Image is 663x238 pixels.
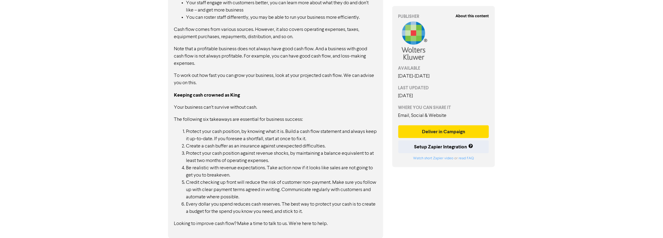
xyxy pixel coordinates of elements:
[459,157,474,160] a: read FAQ
[186,201,377,215] li: Every dollar you spend reduces cash reserves. The best way to protect your cash is to create a bu...
[398,13,489,20] div: PUBLISHER
[633,209,663,238] iframe: Chat Widget
[398,125,489,138] button: Deliver in Campaign
[186,14,377,21] li: You can roster staff differently, you may be able to run your business more efficiently.
[174,92,240,98] strong: Keeping cash crowned as King
[174,220,377,227] p: Looking to improve cash flow? Make a time to talk to us. We're here to help.
[174,45,377,67] p: Note that a profitable business does not always have good cash flow. And a business with good cas...
[398,92,489,100] div: [DATE]
[398,73,489,80] div: [DATE] - [DATE]
[186,164,377,179] li: Be realistic with revenue expectations. Take action now if it looks like sales are not going to g...
[174,72,377,87] p: To work out how fast you can grow your business, look at your projected cash flow. We can advise ...
[398,156,489,161] div: or
[398,65,489,71] div: AVAILABLE
[456,14,489,18] strong: About this content
[186,128,377,143] li: Protect your cash position, by knowing what it is. Build a cash flow statement and always keep it...
[398,85,489,91] div: LAST UPDATED
[174,104,377,111] p: Your business can’t survive without cash.
[398,140,489,153] button: Setup Zapier Integration
[186,179,377,201] li: Credit checking up front will reduce the risk of customer non-payment. Make sure you follow up wi...
[174,26,377,41] p: Cash flow comes from various sources. However, it also covers operating expenses, taxes, equipmen...
[398,112,489,119] div: Email, Social & Website
[186,143,377,150] li: Create a cash buffer as an insurance against unexpected difficulties.
[413,157,453,160] a: Watch short Zapier video
[186,150,377,164] li: Protect your cash position against revenue shocks, by maintaining a balance equivalent to at leas...
[398,104,489,111] div: WHERE YOU CAN SHARE IT
[174,116,377,123] p: The following six takeaways are essential for business success:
